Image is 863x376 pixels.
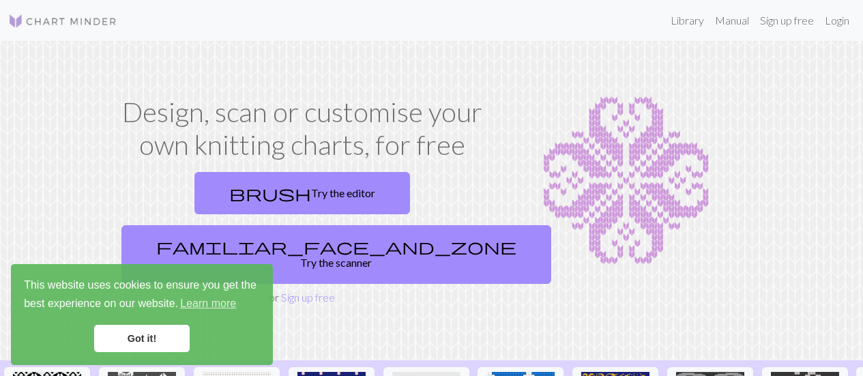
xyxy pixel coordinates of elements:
a: Manual [710,7,755,34]
a: Login [819,7,855,34]
a: Library [665,7,710,34]
div: or [116,167,488,306]
a: Sign up free [755,7,819,34]
img: Chart example [505,96,748,266]
a: Try the scanner [121,225,551,284]
a: Sign up free [281,291,335,304]
span: This website uses cookies to ensure you get the best experience on our website. [24,277,260,314]
a: dismiss cookie message [94,325,190,352]
a: Try the editor [194,172,410,214]
span: familiar_face_and_zone [156,237,516,256]
span: brush [229,184,311,203]
h1: Design, scan or customise your own knitting charts, for free [116,96,488,161]
img: Logo [8,13,117,29]
a: learn more about cookies [178,293,238,314]
div: cookieconsent [11,264,273,365]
